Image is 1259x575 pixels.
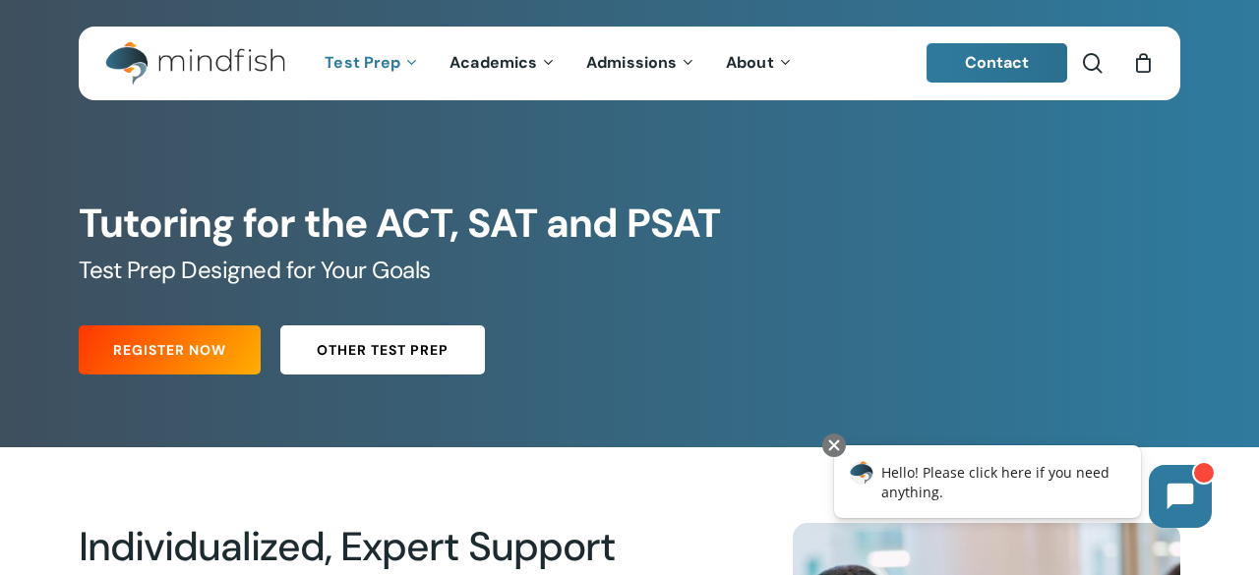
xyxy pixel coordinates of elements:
span: Admissions [586,52,677,73]
span: Academics [450,52,537,73]
header: Main Menu [79,27,1180,100]
h1: Tutoring for the ACT, SAT and PSAT [79,201,1180,248]
a: Academics [435,55,571,72]
h2: Individualized, Expert Support [79,523,661,571]
span: Other Test Prep [317,340,449,360]
a: Cart [1132,52,1154,74]
a: Admissions [571,55,711,72]
span: Register Now [113,340,226,360]
a: Test Prep [310,55,435,72]
iframe: Chatbot [813,430,1231,547]
a: Register Now [79,325,261,374]
a: Other Test Prep [280,325,485,374]
span: Contact [965,52,1030,73]
h5: Test Prep Designed for Your Goals [79,255,1180,286]
span: About [726,52,774,73]
a: Contact [927,43,1068,83]
nav: Main Menu [310,27,808,100]
span: Test Prep [325,52,400,73]
a: About [711,55,809,72]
